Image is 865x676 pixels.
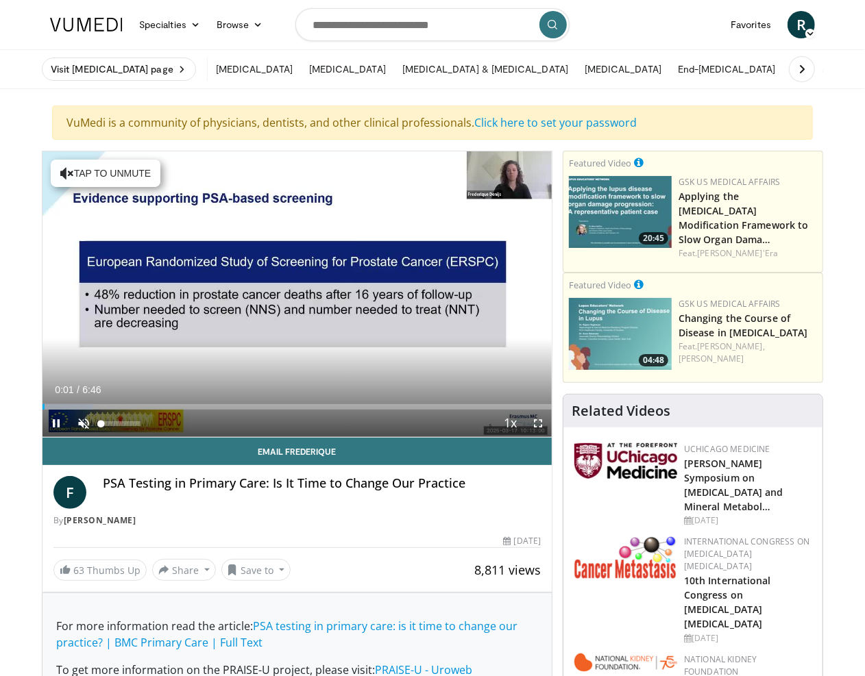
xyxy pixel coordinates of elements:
[51,160,160,187] button: Tap to unmute
[301,55,394,83] a: [MEDICAL_DATA]
[42,410,70,437] button: Pause
[679,298,781,310] a: GSK US Medical Affairs
[53,476,86,509] a: F
[679,353,744,364] a: [PERSON_NAME]
[679,176,781,188] a: GSK US Medical Affairs
[56,618,538,651] p: For more information read the article:
[788,11,815,38] a: R
[52,105,813,140] div: VuMedi is a community of physicians, dentists, and other clinical professionals.
[55,384,73,395] span: 0:01
[679,340,817,365] div: Feat.
[73,564,84,577] span: 63
[152,559,216,581] button: Share
[569,298,672,370] a: 04:48
[698,247,779,259] a: [PERSON_NAME]'Era
[53,514,541,527] div: By
[670,55,783,83] a: End-[MEDICAL_DATA]
[679,312,808,339] a: Changing the Course of Disease in [MEDICAL_DATA]
[684,514,812,527] div: [DATE]
[103,476,541,491] h4: PSA Testing in Primary Care: Is It Time to Change Our Practice
[101,421,140,426] div: Volume Level
[42,151,552,438] video-js: Video Player
[639,232,668,245] span: 20:45
[504,535,541,547] div: [DATE]
[131,11,208,38] a: Specialties
[684,536,809,572] a: International Congress on [MEDICAL_DATA] [MEDICAL_DATA]
[394,55,576,83] a: [MEDICAL_DATA] & [MEDICAL_DATA]
[497,410,524,437] button: Playback Rate
[77,384,80,395] span: /
[569,279,631,291] small: Featured Video
[42,438,552,465] a: Email Frederique
[524,410,552,437] button: Fullscreen
[722,11,779,38] a: Favorites
[295,8,570,41] input: Search topics, interventions
[576,55,670,83] a: [MEDICAL_DATA]
[82,384,101,395] span: 6:46
[679,190,809,246] a: Applying the [MEDICAL_DATA] Modification Framework to Slow Organ Dama…
[569,157,631,169] small: Featured Video
[684,574,771,630] a: 10th International Congress on [MEDICAL_DATA] [MEDICAL_DATA]
[56,618,517,650] a: PSA testing in primary care: is it time to change our practice? | BMC Primary Care | Full Text
[684,457,783,513] a: [PERSON_NAME] Symposium on [MEDICAL_DATA] and Mineral Metabol…
[474,115,637,130] a: Click here to set your password
[639,354,668,366] span: 04:48
[64,514,136,526] a: [PERSON_NAME]
[42,404,552,410] div: Progress Bar
[698,340,765,352] a: [PERSON_NAME],
[684,632,812,644] div: [DATE]
[569,176,672,248] a: 20:45
[208,55,301,83] a: [MEDICAL_DATA]
[70,410,97,437] button: Unmute
[569,176,672,248] img: 9b11da17-84cb-43c8-bb1f-86317c752f50.png.150x105_q85_crop-smart_upscale.jpg
[569,298,672,370] img: 617c1126-5952-44a1-b66c-75ce0166d71c.png.150x105_q85_crop-smart_upscale.jpg
[684,443,770,455] a: UChicago Medicine
[42,58,196,81] a: Visit [MEDICAL_DATA] page
[208,11,271,38] a: Browse
[474,562,541,578] span: 8,811 views
[574,443,677,479] img: 5f87bdfb-7fdf-48f0-85f3-b6bcda6427bf.jpg.150x105_q85_autocrop_double_scale_upscale_version-0.2.jpg
[679,247,817,260] div: Feat.
[50,18,123,32] img: VuMedi Logo
[221,559,291,581] button: Save to
[572,403,670,419] h4: Related Videos
[53,560,147,581] a: 63 Thumbs Up
[574,536,677,579] img: 6ff8bc22-9509-4454-a4f8-ac79dd3b8976.png.150x105_q85_autocrop_double_scale_upscale_version-0.2.png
